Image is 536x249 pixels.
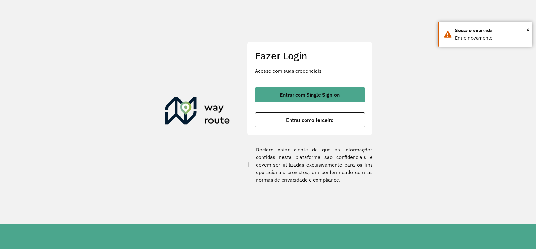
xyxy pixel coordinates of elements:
[286,117,333,122] span: Entrar como terceiro
[255,112,365,127] button: button
[255,67,365,75] p: Acesse com suas credenciais
[255,87,365,102] button: button
[455,27,528,34] div: Sessão expirada
[526,25,529,34] span: ×
[526,25,529,34] button: Close
[165,97,230,127] img: Roteirizador AmbevTech
[280,92,340,97] span: Entrar com Single Sign-on
[247,146,373,184] label: Declaro estar ciente de que as informações contidas nesta plataforma são confidenciais e devem se...
[455,34,528,42] div: Entre novamente
[255,50,365,62] h2: Fazer Login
